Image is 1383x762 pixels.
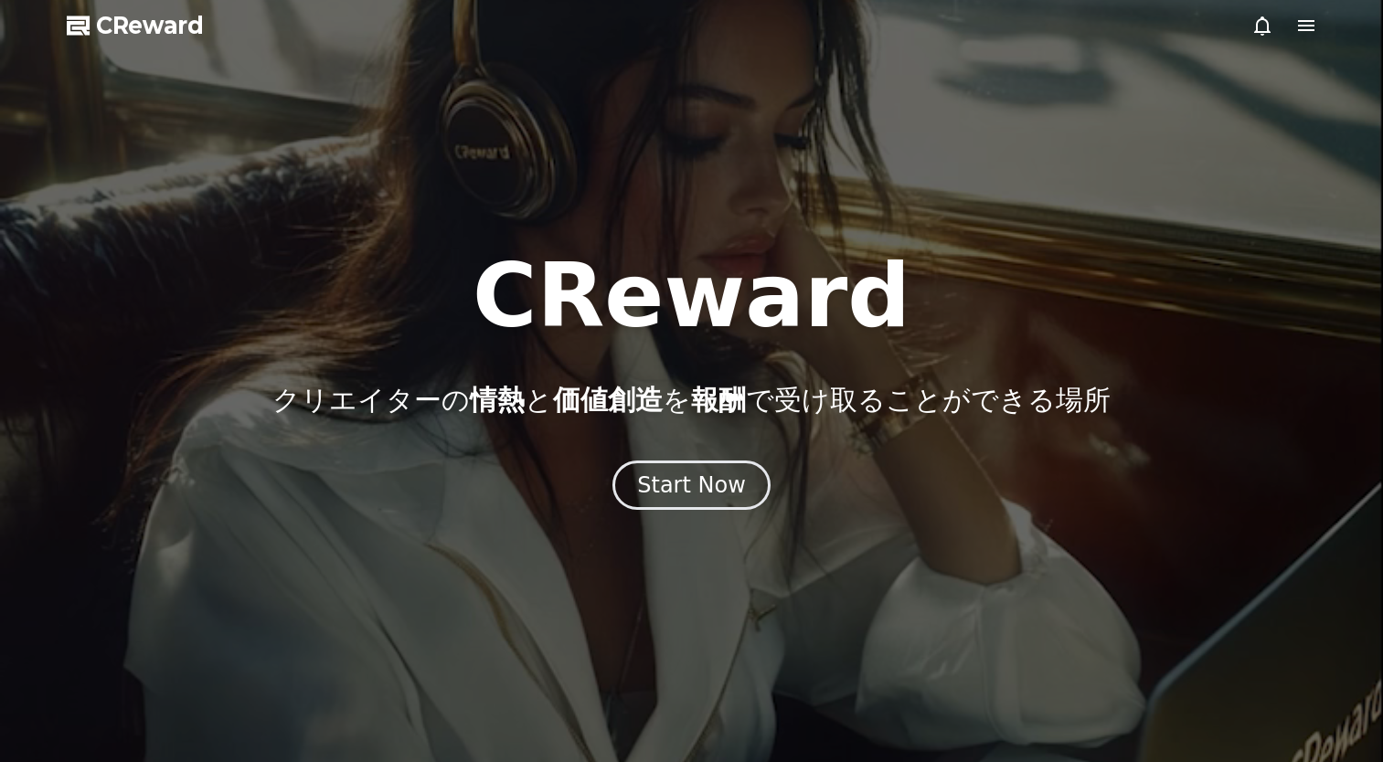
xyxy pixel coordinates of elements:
[470,384,525,416] span: 情熱
[553,384,663,416] span: 価値創造
[691,384,746,416] span: 報酬
[637,471,746,500] div: Start Now
[612,479,771,496] a: Start Now
[473,252,910,340] h1: CReward
[96,11,204,40] span: CReward
[272,384,1111,417] p: クリエイターの と を で受け取ることができる場所
[612,460,771,510] button: Start Now
[67,11,204,40] a: CReward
